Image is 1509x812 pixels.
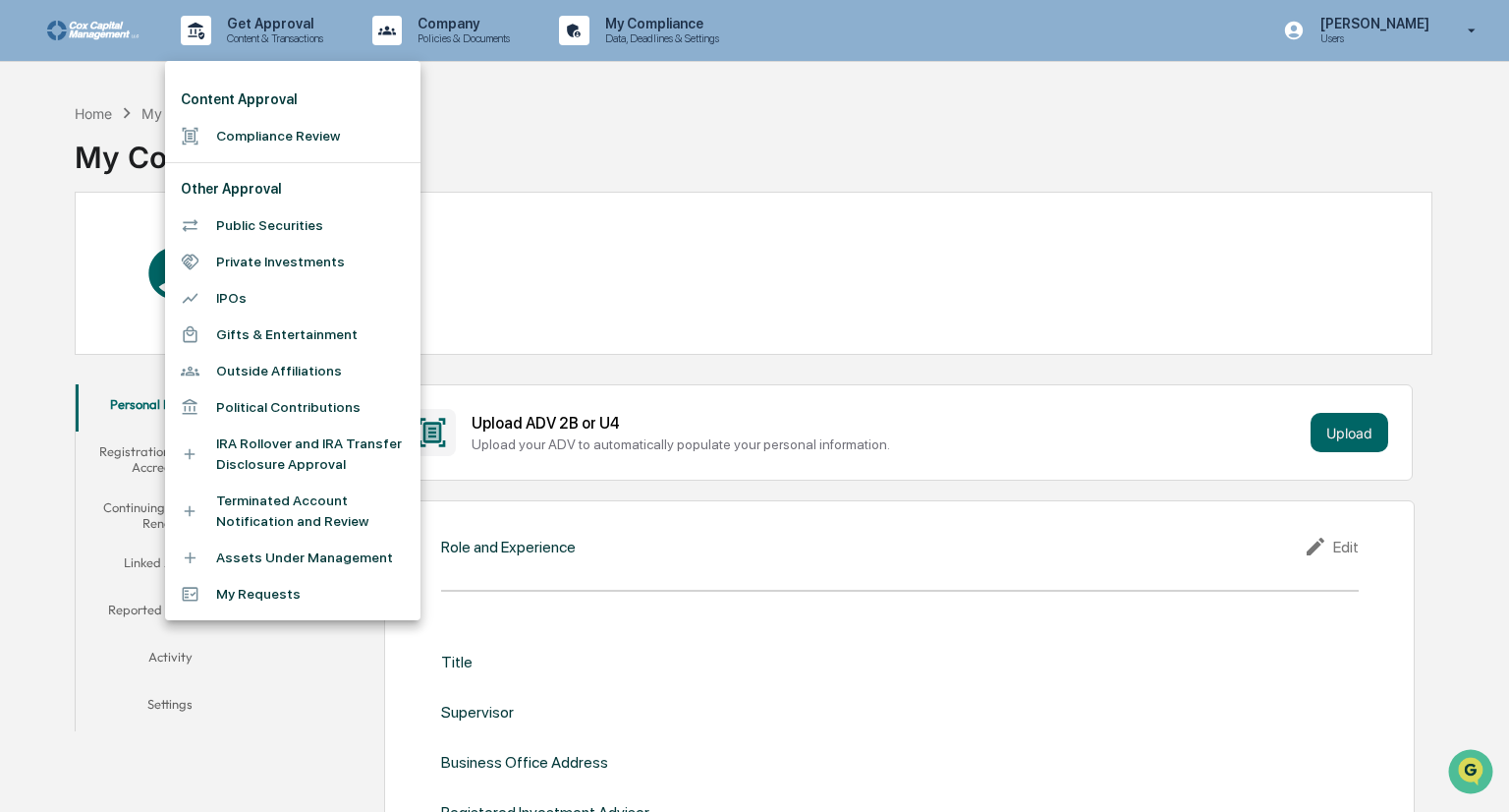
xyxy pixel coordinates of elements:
img: 1746055101610-c473b297-6a78-478c-a979-82029cc54cd1 [20,150,55,186]
div: 🖐️ [20,250,35,265]
span: Data Lookup [39,285,124,305]
li: Gifts & Entertainment [165,317,420,353]
li: IRA Rollover and IRA Transfer Disclosure Approval [165,426,420,483]
a: 🔎Data Lookup [12,277,132,313]
p: How can we help? [20,41,358,73]
div: Start new chat [67,150,322,170]
li: IPOs [165,280,420,317]
li: Private Investments [165,244,420,280]
span: Attestations [162,248,244,267]
span: Preclearance [39,248,127,267]
button: Start new chat [334,156,358,180]
span: Pylon [196,333,238,348]
li: My Requests [165,576,420,612]
li: Outside Affiliations [165,353,420,389]
li: Terminated Account Notification and Review [165,483,420,540]
li: Compliance Review [165,118,420,154]
li: Political Contributions [165,389,420,426]
div: 🔎 [20,287,35,303]
a: 🗄️Attestations [135,240,251,275]
li: Public Securities [165,207,420,244]
li: Content Approval [165,82,420,118]
iframe: Open customer support [1446,747,1499,800]
div: We're available if you need us! [67,170,249,186]
li: Other Approval [165,171,420,207]
a: 🖐️Preclearance [12,240,135,275]
a: Powered byPylon [139,332,238,348]
li: Assets Under Management [165,540,420,576]
div: 🗄️ [142,250,158,265]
